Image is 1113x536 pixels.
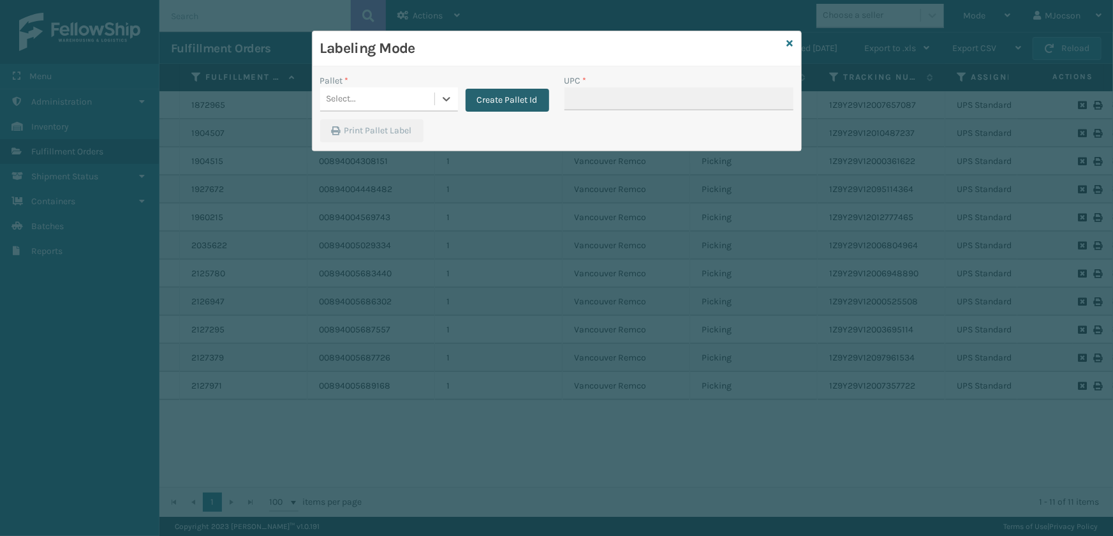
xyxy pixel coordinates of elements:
[320,119,424,142] button: Print Pallet Label
[327,93,357,106] div: Select...
[564,74,587,87] label: UPC
[320,39,782,58] h3: Labeling Mode
[320,74,349,87] label: Pallet
[466,89,549,112] button: Create Pallet Id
